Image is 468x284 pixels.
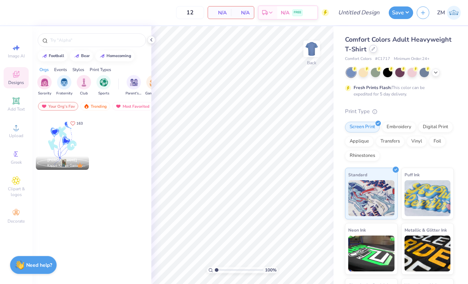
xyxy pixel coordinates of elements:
[8,218,25,224] span: Decorate
[348,180,394,216] img: Standard
[41,104,47,109] img: most_fav.gif
[42,54,47,58] img: trend_line.gif
[115,104,121,109] img: most_fav.gif
[76,122,83,125] span: 163
[176,6,204,19] input: – –
[81,54,90,58] div: bear
[345,150,380,161] div: Rhinestones
[429,136,446,147] div: Foil
[348,171,367,178] span: Standard
[348,226,366,234] span: Neon Ink
[212,9,227,17] span: N/A
[41,78,49,87] img: Sorority Image
[90,66,111,73] div: Print Types
[95,51,134,61] button: homecoming
[4,186,29,197] span: Clipart & logos
[11,159,22,165] span: Greek
[389,6,413,19] button: Save
[38,91,51,96] span: Sorority
[382,122,416,132] div: Embroidery
[80,78,88,87] img: Club Image
[107,54,131,58] div: homecoming
[447,6,461,20] img: Zenna Mariani
[80,91,88,96] span: Club
[294,10,301,15] span: FREE
[345,35,452,53] span: Comfort Colors Adult Heavyweight T-Shirt
[70,51,93,61] button: bear
[405,236,451,271] img: Metallic & Glitter Ink
[437,9,445,17] span: ZM
[99,54,105,58] img: trend_line.gif
[67,118,86,128] button: Like
[345,136,374,147] div: Applique
[281,9,289,17] span: N/A
[145,91,162,96] span: Game Day
[72,66,84,73] div: Styles
[126,75,142,96] div: filter for Parent's Weekend
[60,78,68,87] img: Fraternity Image
[56,75,72,96] div: filter for Fraternity
[56,75,72,96] button: filter button
[345,56,372,62] span: Comfort Colors
[9,133,23,139] span: Upload
[96,75,111,96] div: filter for Sports
[74,54,80,58] img: trend_line.gif
[77,75,91,96] button: filter button
[84,104,89,109] img: trending.gif
[304,42,319,56] img: Back
[8,80,24,85] span: Designs
[126,75,142,96] button: filter button
[47,163,86,168] span: Kappa Kappa Gamma, [GEOGRAPHIC_DATA]
[407,136,427,147] div: Vinyl
[332,5,385,20] input: Untitled Design
[145,75,162,96] button: filter button
[56,91,72,96] span: Fraternity
[38,51,67,61] button: football
[8,106,25,112] span: Add Text
[98,91,109,96] span: Sports
[54,66,67,73] div: Events
[348,236,394,271] img: Neon Ink
[49,54,64,58] div: football
[126,91,142,96] span: Parent's Weekend
[145,75,162,96] div: filter for Game Day
[130,78,138,87] img: Parent's Weekend Image
[265,267,276,273] span: 100 %
[418,122,453,132] div: Digital Print
[307,60,316,66] div: Back
[77,75,91,96] div: filter for Club
[8,53,25,59] span: Image AI
[38,102,78,111] div: Your Org's Fav
[80,102,110,111] div: Trending
[100,78,108,87] img: Sports Image
[354,85,392,90] strong: Fresh Prints Flash:
[49,37,141,44] input: Try "Alpha"
[376,136,405,147] div: Transfers
[354,84,442,97] div: This color can be expedited for 5 day delivery.
[394,56,430,62] span: Minimum Order: 24 +
[37,75,52,96] button: filter button
[47,158,77,163] span: [PERSON_NAME]
[150,78,158,87] img: Game Day Image
[26,262,52,269] strong: Need help?
[39,66,49,73] div: Orgs
[345,107,454,116] div: Print Type
[345,122,380,132] div: Screen Print
[375,56,390,62] span: # C1717
[235,9,250,17] span: N/A
[405,171,420,178] span: Puff Ink
[405,180,451,216] img: Puff Ink
[437,6,461,20] a: ZM
[112,102,153,111] div: Most Favorited
[37,75,52,96] div: filter for Sorority
[96,75,111,96] button: filter button
[405,226,447,234] span: Metallic & Glitter Ink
